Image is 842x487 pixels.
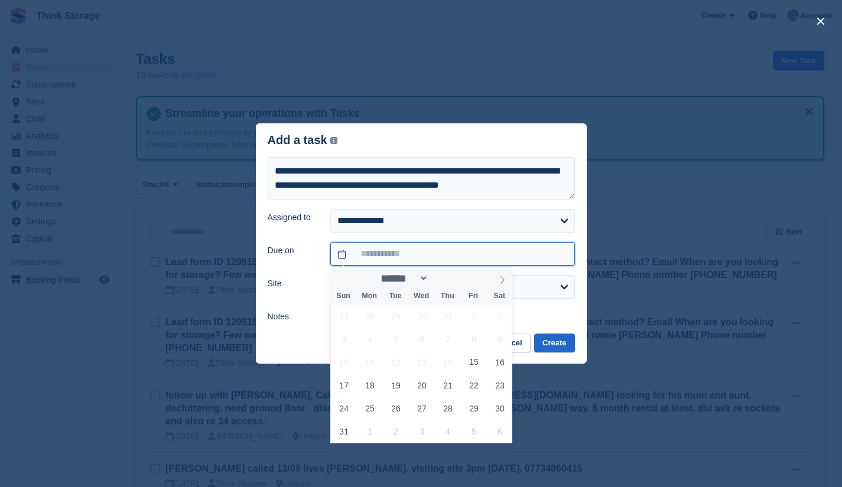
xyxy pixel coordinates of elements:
span: August 18, 2025 [359,374,382,397]
span: Sun [330,292,356,300]
label: Assigned to [268,211,317,224]
span: Fri [460,292,486,300]
span: August 12, 2025 [385,351,408,374]
span: August 2, 2025 [488,305,511,328]
span: Sat [486,292,512,300]
span: August 4, 2025 [359,328,382,351]
span: Wed [408,292,434,300]
span: September 1, 2025 [359,420,382,443]
span: August 21, 2025 [437,374,460,397]
span: September 4, 2025 [437,420,460,443]
input: Year [428,272,466,285]
span: August 27, 2025 [411,397,434,420]
button: close [811,12,830,31]
span: August 30, 2025 [488,397,511,420]
span: August 9, 2025 [488,328,511,351]
span: August 6, 2025 [411,328,434,351]
span: August 24, 2025 [333,397,356,420]
span: July 27, 2025 [333,305,356,328]
span: August 31, 2025 [333,420,356,443]
div: Add a task [268,133,338,147]
span: August 23, 2025 [488,374,511,397]
span: August 16, 2025 [488,351,511,374]
span: July 29, 2025 [385,305,408,328]
span: August 26, 2025 [385,397,408,420]
span: August 15, 2025 [462,351,485,374]
span: August 22, 2025 [462,374,485,397]
span: September 6, 2025 [488,420,511,443]
span: September 3, 2025 [411,420,434,443]
span: Tue [382,292,408,300]
span: August 1, 2025 [462,305,485,328]
span: August 11, 2025 [359,351,382,374]
label: Site [268,277,317,290]
span: August 19, 2025 [385,374,408,397]
span: August 25, 2025 [359,397,382,420]
span: August 29, 2025 [462,397,485,420]
span: August 20, 2025 [411,374,434,397]
span: August 28, 2025 [437,397,460,420]
span: August 14, 2025 [437,351,460,374]
span: August 10, 2025 [333,351,356,374]
span: August 17, 2025 [333,374,356,397]
span: August 8, 2025 [462,328,485,351]
span: August 7, 2025 [437,328,460,351]
span: July 28, 2025 [359,305,382,328]
span: September 5, 2025 [462,420,485,443]
span: September 2, 2025 [385,420,408,443]
button: Create [534,334,574,353]
span: July 30, 2025 [411,305,434,328]
span: August 3, 2025 [333,328,356,351]
img: icon-info-grey-7440780725fd019a000dd9b08b2336e03edf1995a4989e88bcd33f0948082b44.svg [330,137,337,144]
label: Due on [268,244,317,257]
select: Month [377,272,429,285]
span: Thu [434,292,460,300]
span: August 5, 2025 [385,328,408,351]
label: Notes [268,310,317,323]
span: July 31, 2025 [437,305,460,328]
span: Mon [356,292,382,300]
span: August 13, 2025 [411,351,434,374]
